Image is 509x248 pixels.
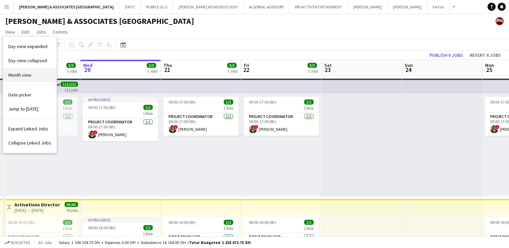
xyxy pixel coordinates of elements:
span: 09:00-17:00 (8h) [169,99,196,105]
span: 1/1 [304,99,314,105]
app-job-card: 09:00-17:00 (8h)1/11 RoleProject Coordinator1/109:00-17:00 (8h)![PERSON_NAME] [2,97,78,136]
span: 21 [162,66,172,74]
span: Jobs [36,29,46,35]
a: Day view collapsed [3,53,57,68]
span: 1 Role [63,226,72,231]
div: 3 Jobs [147,69,157,74]
span: 08:00-16:00 (8h) [169,220,196,225]
span: Edit [22,29,29,35]
h3: Activations Director [14,202,60,208]
span: Mon [485,62,494,68]
a: Edit [19,28,32,36]
a: Month view [3,68,57,82]
h1: [PERSON_NAME] & ASSOCIATES [GEOGRAPHIC_DATA] [5,16,194,26]
span: 08:00-16:00 (8h) [8,220,35,225]
span: 1/1 [143,105,153,110]
span: 1 Role [223,106,233,111]
a: View [3,28,17,36]
button: Ferrari [427,0,450,13]
span: 20 [82,66,93,74]
button: [PERSON_NAME] & ASSOCIATES [GEOGRAPHIC_DATA] [14,0,119,13]
app-card-role: Project Coordinator1/109:00-17:00 (8h)![PERSON_NAME] [244,113,319,136]
span: 3/3 [66,63,76,68]
button: Revert 6 jobs [467,51,504,59]
span: Day view expanded [8,43,47,49]
span: Expand Linked Jobs [8,126,48,132]
div: In progress [83,97,158,102]
span: 1 Role [63,106,72,111]
span: View [5,29,15,35]
a: Date picker [3,88,57,102]
span: 1 Role [143,231,153,236]
span: 1/1 [304,220,314,225]
button: Publish 6 jobs [427,51,466,59]
span: 24 [404,66,413,74]
span: ! [93,130,97,134]
app-card-role: Project Coordinator1/109:00-17:00 (8h)![PERSON_NAME] [2,113,78,136]
span: 65/65 [65,202,78,207]
span: Total Budgeted 1 158 672.75 DH [189,240,251,245]
div: 65 jobs [67,207,78,213]
a: Expand Linked Jobs [3,122,57,136]
a: Jobs [33,28,49,36]
span: Sun [405,62,413,68]
span: 111/111 [61,82,78,87]
span: Thu [163,62,172,68]
button: Budgeted [3,239,31,246]
span: 1/1 [224,220,233,225]
button: PROACTIV ENTERTAINMENT [289,0,348,13]
span: Comms [53,29,68,35]
div: 09:00-17:00 (8h)1/11 RoleProject Coordinator1/109:00-17:00 (8h)![PERSON_NAME] [163,97,239,136]
div: In progress [83,217,158,222]
span: Jump to [DATE] [8,106,38,112]
button: [PERSON_NAME] [348,0,388,13]
span: 3/3 [307,63,317,68]
button: [PERSON_NAME] WONDER STUDIO [173,0,244,13]
span: 09:00-17:00 (8h) [249,99,276,105]
a: Day view expanded [3,39,57,53]
div: 3 Jobs [67,69,77,74]
span: Budgeted [11,240,30,245]
app-card-role: Project Coordinator1/109:00-17:00 (8h)![PERSON_NAME] [83,118,158,141]
span: 1 Role [223,226,233,231]
app-job-card: In progress09:00-17:00 (8h)1/11 RoleProject Coordinator1/109:00-17:00 (8h)![PERSON_NAME] [83,97,158,141]
div: 111 jobs [65,87,78,92]
span: 09:00-17:00 (8h) [88,105,115,110]
span: 3/3 [227,63,237,68]
span: ! [254,125,258,129]
button: [PERSON_NAME] [388,0,427,13]
app-user-avatar: Glenn Lloyd [496,17,504,25]
button: DWTC [119,0,141,13]
span: 1 Role [304,226,314,231]
a: Comms [50,28,71,36]
div: 3 Jobs [227,69,238,74]
app-job-card: 09:00-17:00 (8h)1/11 RoleProject Coordinator1/109:00-17:00 (8h)![PERSON_NAME] [244,97,319,136]
div: [DATE] → [DATE] [14,208,60,213]
span: Wed [83,62,93,68]
span: Sat [324,62,332,68]
span: Date picker [8,92,32,98]
span: Collapse Linked Jobs [8,140,51,146]
span: 1/1 [143,225,153,230]
div: Salary 1 144 518.75 DH + Expenses 0.00 DH + Subsistence 14 154.00 DH = [59,240,251,245]
span: ! [174,125,178,129]
span: 1/1 [224,99,233,105]
span: 1/1 [63,99,72,105]
span: 1/1 [63,220,72,225]
div: 3 Jobs [308,69,318,74]
span: 23 [323,66,332,74]
span: 08:00-16:00 (8h) [88,225,115,230]
span: 1 Role [304,106,314,111]
span: 25 [484,66,494,74]
a: Jump to today [3,102,57,116]
app-card-role: Project Coordinator1/109:00-17:00 (8h)![PERSON_NAME] [163,113,239,136]
button: ALSERKAL ADVISORY [244,0,289,13]
span: ! [495,125,499,129]
span: 1 Role [143,111,153,116]
a: Collapse Linked Jobs [3,136,57,150]
span: All jobs [37,240,53,245]
span: 3/3 [147,63,156,68]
